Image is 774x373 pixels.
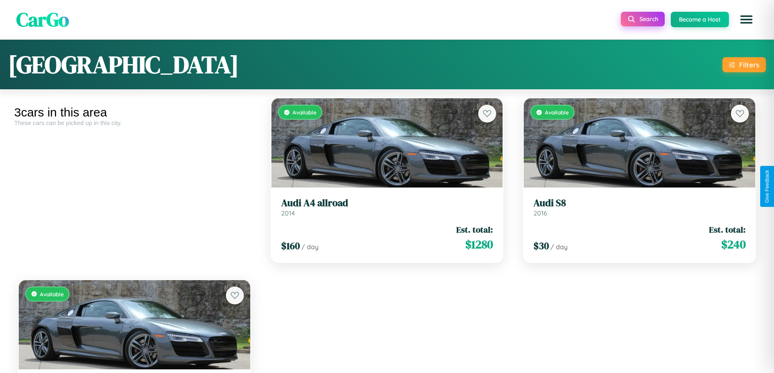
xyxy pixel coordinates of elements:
[293,109,317,116] span: Available
[40,291,64,298] span: Available
[735,8,758,31] button: Open menu
[14,119,255,126] div: These cars can be picked up in this city.
[281,197,493,209] h3: Audi A4 allroad
[722,57,766,72] button: Filters
[545,109,569,116] span: Available
[14,106,255,119] div: 3 cars in this area
[301,243,319,251] span: / day
[764,170,770,203] div: Give Feedback
[465,236,493,252] span: $ 1280
[533,239,549,252] span: $ 30
[671,12,729,27] button: Become a Host
[721,236,746,252] span: $ 240
[281,239,300,252] span: $ 160
[8,48,239,81] h1: [GEOGRAPHIC_DATA]
[456,224,493,235] span: Est. total:
[739,60,759,69] div: Filters
[281,209,295,217] span: 2014
[551,243,568,251] span: / day
[640,15,658,23] span: Search
[533,209,547,217] span: 2016
[533,197,746,217] a: Audi S82016
[709,224,746,235] span: Est. total:
[621,12,665,26] button: Search
[533,197,746,209] h3: Audi S8
[16,6,69,33] span: CarGo
[281,197,493,217] a: Audi A4 allroad2014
